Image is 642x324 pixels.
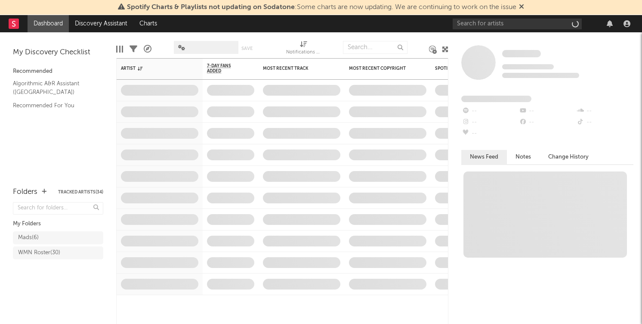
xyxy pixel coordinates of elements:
[13,101,95,110] a: Recommended For You
[18,233,39,243] div: Mads ( 6 )
[13,187,37,197] div: Folders
[502,50,541,58] a: Some Artist
[207,63,241,74] span: 7-Day Fans Added
[286,47,321,58] div: Notifications (Artist)
[519,106,576,117] div: --
[121,66,185,71] div: Artist
[502,64,554,69] span: Tracking Since: [DATE]
[13,79,95,97] a: Algorithmic A&R Assistant ([GEOGRAPHIC_DATA])
[349,66,414,71] div: Most Recent Copyright
[502,50,541,57] span: Some Artist
[502,73,579,78] span: 0 fans last week
[576,106,633,117] div: --
[116,37,123,62] div: Edit Columns
[540,150,597,164] button: Change History
[144,37,151,62] div: A&R Pipeline
[13,66,103,77] div: Recommended
[130,37,137,62] div: Filters
[133,15,163,32] a: Charts
[263,66,327,71] div: Most Recent Track
[18,248,60,258] div: WMN Roster ( 30 )
[435,66,500,71] div: Spotify Monthly Listeners
[461,117,519,128] div: --
[127,4,295,11] span: Spotify Charts & Playlists not updating on Sodatone
[69,15,133,32] a: Discovery Assistant
[127,4,516,11] span: : Some charts are now updating. We are continuing to work on the issue
[576,117,633,128] div: --
[58,190,103,194] button: Tracked Artists(34)
[461,96,531,102] span: Fans Added by Platform
[13,202,103,215] input: Search for folders...
[453,19,582,29] input: Search for artists
[461,150,507,164] button: News Feed
[13,219,103,229] div: My Folders
[286,37,321,62] div: Notifications (Artist)
[519,4,524,11] span: Dismiss
[28,15,69,32] a: Dashboard
[461,106,519,117] div: --
[241,46,253,51] button: Save
[507,150,540,164] button: Notes
[13,47,103,58] div: My Discovery Checklist
[13,231,103,244] a: Mads(6)
[461,128,519,139] div: --
[13,246,103,259] a: WMN Roster(30)
[343,41,407,54] input: Search...
[519,117,576,128] div: --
